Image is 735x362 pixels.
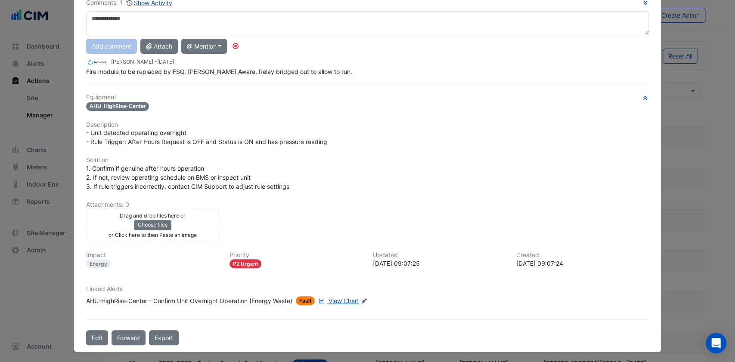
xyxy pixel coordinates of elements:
div: [DATE] 09:07:25 [373,259,506,268]
h6: Impact [86,252,219,259]
button: Attach [140,39,178,54]
span: 1. Confirm if genuine after hours operation 2. If not, review operating schedule on BMS or inspec... [86,165,289,190]
h6: Description [86,121,649,129]
button: @ Mention [181,39,227,54]
h6: Solution [86,156,649,164]
span: Fault [296,296,315,305]
small: or Click here to then Paste an image [109,232,197,238]
div: Tooltip anchor [232,42,239,50]
div: AHU-HighRise-Center - Confirm Unit Overnight Operation (Energy Waste) [86,296,292,305]
span: - Unit detected operating overnight - Rule Trigger: After Hours Request is OFF and Status is ON a... [86,129,327,145]
h6: Created [516,252,649,259]
h6: Updated [373,252,506,259]
button: Forward [112,330,146,345]
h6: Linked Alerts [86,285,649,293]
a: View Chart [316,296,359,305]
span: Fire module to be replaced by FSQ. [PERSON_NAME] Aware. Relay bridged out to allow to run. [86,68,352,75]
h6: Priority [229,252,363,259]
div: [DATE] 09:07:24 [516,259,649,268]
span: View Chart [329,297,359,304]
small: Drag and drop files here or [120,212,186,219]
span: 2025-09-17 09:07:25 [157,58,174,65]
span: AHU-HighRise-Center [86,102,149,111]
div: Open Intercom Messenger [706,333,726,353]
h6: Equipment [86,94,649,101]
a: Export [149,330,179,345]
button: Choose files [134,220,171,230]
h6: Attachments: 0 [86,201,649,209]
button: Edit [86,330,108,345]
div: P2 Urgent [229,259,262,268]
div: Energy [86,259,111,268]
small: [PERSON_NAME] - [111,58,174,66]
fa-icon: Edit Linked Alerts [361,298,367,304]
img: Air Control [86,58,108,67]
